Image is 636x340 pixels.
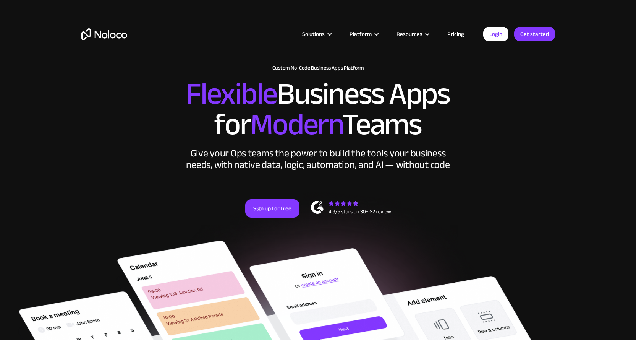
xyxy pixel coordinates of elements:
div: Give your Ops teams the power to build the tools your business needs, with native data, logic, au... [184,148,452,171]
span: Flexible [186,65,277,122]
div: Resources [387,29,438,39]
div: Platform [350,29,372,39]
a: Get started [514,27,555,41]
div: Solutions [293,29,340,39]
h2: Business Apps for Teams [81,79,555,140]
a: home [81,28,127,40]
a: Pricing [438,29,474,39]
div: Platform [340,29,387,39]
span: Modern [250,96,342,153]
div: Solutions [302,29,325,39]
a: Login [483,27,508,41]
a: Sign up for free [245,199,299,218]
div: Resources [396,29,422,39]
